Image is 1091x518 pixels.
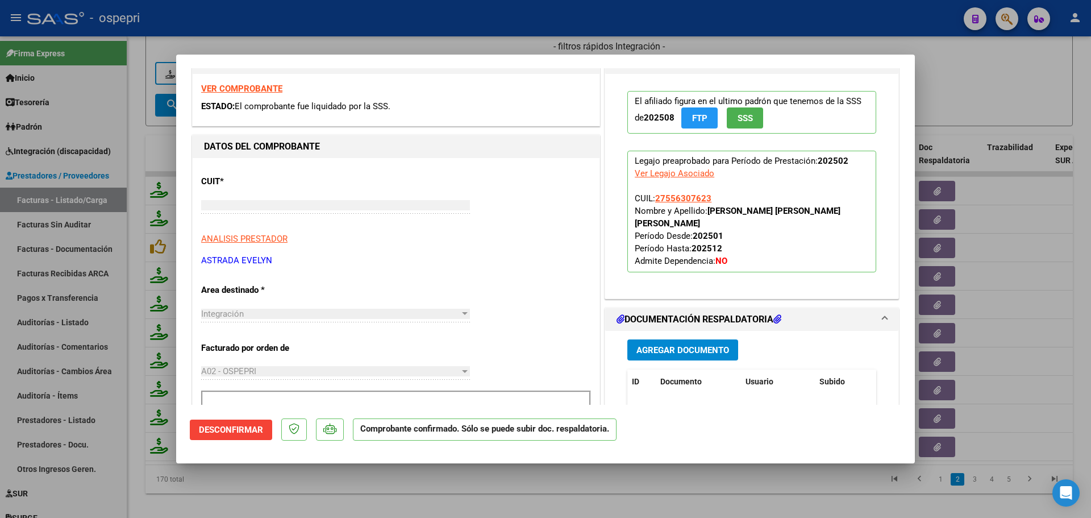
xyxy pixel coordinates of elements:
datatable-header-cell: Subido [815,370,872,394]
button: Agregar Documento [627,339,738,360]
div: PREAPROBACIÓN PARA INTEGRACION [605,74,898,299]
datatable-header-cell: ID [627,370,656,394]
span: Desconfirmar [199,425,263,435]
strong: 202502 [818,156,848,166]
span: A02 - OSPEPRI [201,366,256,376]
span: CUIL: Nombre y Apellido: Período Desde: Período Hasta: Admite Dependencia: [635,193,840,266]
strong: 202508 [644,113,674,123]
strong: 202501 [693,231,723,241]
p: Legajo preaprobado para Período de Prestación: [627,151,876,272]
strong: DATOS DEL COMPROBANTE [204,141,320,152]
datatable-header-cell: Documento [656,370,741,394]
span: Integración [201,309,244,319]
span: 27556307623 [655,193,711,204]
p: CUIT [201,175,318,188]
a: VER COMPROBANTE [201,84,282,94]
span: FTP [692,113,707,123]
strong: 202502 [362,405,393,415]
button: SSS [727,107,763,129]
span: SSS [738,113,753,123]
datatable-header-cell: Usuario [741,370,815,394]
span: Documento [660,377,702,386]
div: Open Intercom Messenger [1052,479,1080,507]
p: ASTRADA EVELYN [201,254,591,267]
strong: NO [715,256,727,266]
span: ESTADO: [201,101,235,111]
span: Subido [819,377,845,386]
datatable-header-cell: Acción [872,370,928,394]
strong: [PERSON_NAME] [PERSON_NAME] [PERSON_NAME] [635,206,840,229]
span: ANALISIS PRESTADOR [201,234,288,244]
h1: DOCUMENTACIÓN RESPALDATORIA [617,313,781,326]
strong: 202512 [692,243,722,254]
mat-expansion-panel-header: DOCUMENTACIÓN RESPALDATORIA [605,308,898,331]
div: Ver Legajo Asociado [635,167,714,180]
span: ID [632,377,639,386]
span: Usuario [746,377,773,386]
span: El comprobante fue liquidado por la SSS. [235,101,390,111]
p: Facturado por orden de [201,342,318,355]
button: FTP [681,107,718,129]
button: Desconfirmar [190,420,272,440]
p: Período de Prestación (sólo integración): [206,404,586,417]
span: Agregar Documento [636,345,729,355]
p: El afiliado figura en el ultimo padrón que tenemos de la SSS de [627,91,876,134]
p: Comprobante confirmado. Sólo se puede subir doc. respaldatoria. [353,418,617,441]
p: Area destinado * [201,284,318,297]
